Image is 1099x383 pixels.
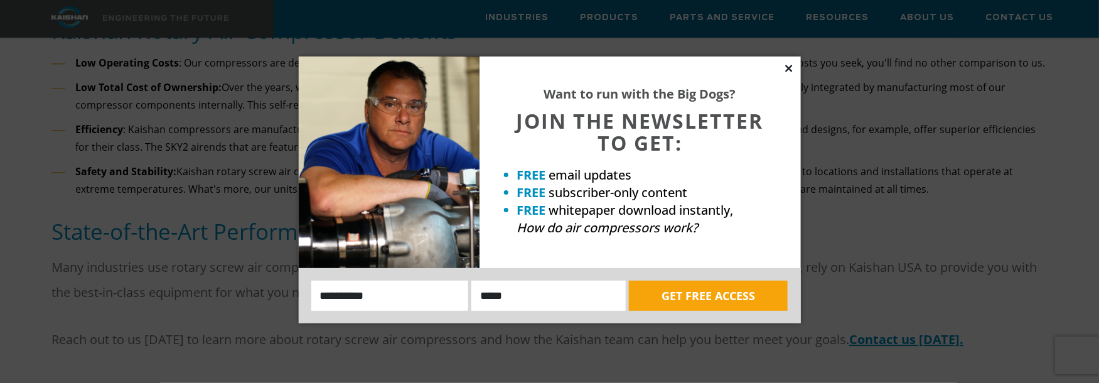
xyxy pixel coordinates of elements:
[517,219,699,236] em: How do air compressors work?
[517,202,546,218] strong: FREE
[311,281,469,311] input: Name:
[783,63,795,74] button: Close
[544,85,736,102] strong: Want to run with the Big Dogs?
[549,166,632,183] span: email updates
[517,184,546,201] strong: FREE
[549,202,734,218] span: whitepaper download instantly,
[471,281,626,311] input: Email
[629,281,788,311] button: GET FREE ACCESS
[517,107,764,156] span: JOIN THE NEWSLETTER TO GET:
[549,184,688,201] span: subscriber-only content
[517,166,546,183] strong: FREE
